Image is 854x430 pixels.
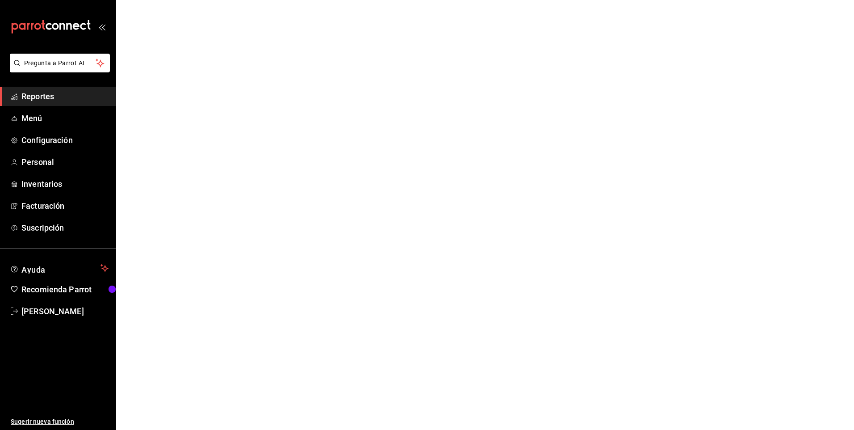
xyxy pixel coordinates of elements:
span: Suscripción [21,222,109,234]
span: Ayuda [21,263,97,274]
span: Configuración [21,134,109,146]
a: Pregunta a Parrot AI [6,65,110,74]
span: Facturación [21,200,109,212]
span: Recomienda Parrot [21,283,109,295]
span: Inventarios [21,178,109,190]
span: Menú [21,112,109,124]
span: Reportes [21,90,109,102]
span: Pregunta a Parrot AI [24,59,96,68]
button: Pregunta a Parrot AI [10,54,110,72]
span: [PERSON_NAME] [21,305,109,317]
span: Sugerir nueva función [11,417,109,426]
span: Personal [21,156,109,168]
button: open_drawer_menu [98,23,105,30]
